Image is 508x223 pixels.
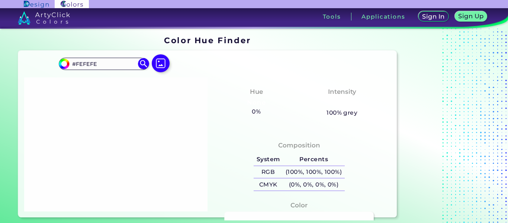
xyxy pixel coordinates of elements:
h5: System [254,153,283,166]
h5: RGB [254,166,283,178]
h5: 100% grey [327,108,357,118]
a: Sign In [420,12,447,21]
img: icon picture [152,54,170,72]
h5: CMYK [254,178,283,191]
h5: 0% [249,107,264,117]
h3: None [329,98,354,107]
h3: Tools [323,14,341,19]
a: Sign Up [456,12,486,21]
h3: Applications [361,14,405,19]
h4: Composition [278,140,320,151]
h5: Sign Up [460,13,483,19]
h5: Percents [283,153,345,166]
h3: None [244,98,269,107]
h5: Sign In [424,14,444,19]
h5: (0%, 0%, 0%, 0%) [283,178,345,191]
h4: Intensity [328,86,356,97]
img: ArtyClick Design logo [24,1,49,8]
h5: (100%, 100%, 100%) [283,166,345,178]
input: type color.. [70,59,139,69]
h4: Color [290,200,308,211]
h4: Hue [250,86,263,97]
img: logo_artyclick_colors_white.svg [18,11,70,25]
img: icon search [138,58,149,69]
h1: Color Hue Finder [164,35,251,46]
